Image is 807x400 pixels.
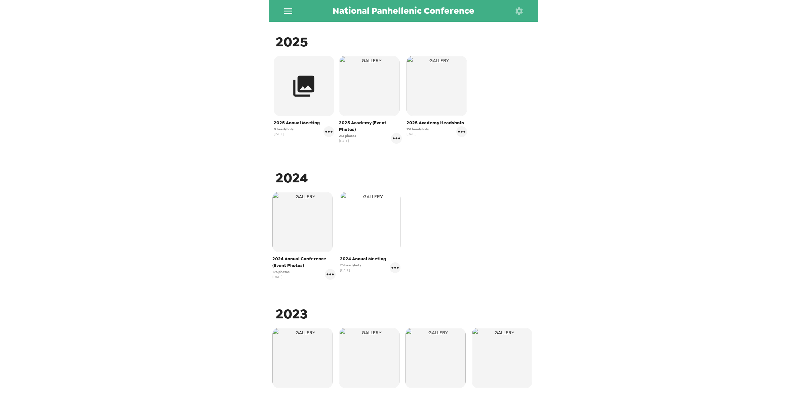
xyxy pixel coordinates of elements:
span: 2024 Annual Meeting [340,256,400,262]
img: gallery [272,192,333,252]
span: 2025 Annual Meeting [274,120,334,126]
span: 2023 [276,305,308,323]
button: gallery menu [456,126,467,137]
span: National Panhellenic Conference [333,6,474,15]
span: 2024 Annual Conference (Event Photos) [272,256,336,269]
span: 2025 [276,33,308,51]
span: 2025 Academy Headshots [407,120,467,126]
span: 75 headshots [340,263,361,268]
span: 2024 [276,169,308,187]
img: gallery [405,328,466,388]
img: gallery [272,328,333,388]
span: 2025 Academy (Event Photos) [339,120,402,133]
span: [DATE] [340,268,361,273]
img: gallery [340,192,400,252]
img: gallery [472,328,532,388]
button: gallery menu [390,262,400,273]
button: gallery menu [323,126,334,137]
span: 213 photos [339,133,356,138]
img: gallery [339,328,399,388]
button: gallery menu [391,133,402,144]
span: 196 photos [272,269,290,274]
span: [DATE] [274,132,294,137]
span: 151 headshots [407,127,429,132]
span: [DATE] [272,274,290,279]
span: [DATE] [339,138,356,143]
span: [DATE] [407,132,429,137]
button: gallery menu [325,269,336,280]
img: gallery [339,56,399,116]
span: 0 headshots [274,127,294,132]
img: gallery [407,56,467,116]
